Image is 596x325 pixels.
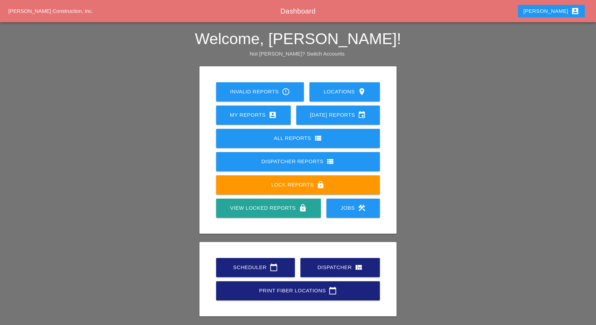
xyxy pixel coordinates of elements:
i: error_outline [282,87,290,96]
button: [PERSON_NAME] [518,5,585,17]
span: Dashboard [280,7,315,15]
i: account_box [571,7,579,15]
div: Print Fiber Locations [227,286,369,295]
a: Lock Reports [216,175,380,194]
div: All Reports [227,134,369,142]
div: Invalid Reports [227,87,293,96]
a: Jobs [326,199,380,218]
i: event [358,111,366,119]
a: Switch Accounts [307,51,344,57]
i: view_list [314,134,322,142]
a: Dispatcher Reports [216,152,380,171]
div: Jobs [338,204,369,212]
div: Dispatcher [312,263,369,272]
a: Invalid Reports [216,82,304,101]
i: view_quilt [355,263,363,272]
div: View Locked Reports [227,204,310,212]
a: Print Fiber Locations [216,281,380,300]
i: calendar_today [329,286,337,295]
a: Scheduler [216,258,295,277]
a: My Reports [216,106,291,125]
i: construction [358,204,366,212]
a: All Reports [216,129,380,148]
a: View Locked Reports [216,199,321,218]
i: lock [299,204,307,212]
i: calendar_today [270,263,278,272]
div: Scheduler [227,263,284,272]
i: location_on [358,87,366,96]
span: Not [PERSON_NAME]? [250,51,305,57]
div: Dispatcher Reports [227,157,369,166]
a: Locations [309,82,380,101]
i: account_box [269,111,277,119]
a: [PERSON_NAME] Construction, Inc. [8,8,93,14]
div: [DATE] Reports [307,111,369,119]
div: Locations [321,87,369,96]
i: view_list [326,157,334,166]
div: Lock Reports [227,181,369,189]
div: [PERSON_NAME] [523,7,579,15]
div: My Reports [227,111,280,119]
a: Dispatcher [300,258,380,277]
a: [DATE] Reports [296,106,380,125]
i: lock [316,181,325,189]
